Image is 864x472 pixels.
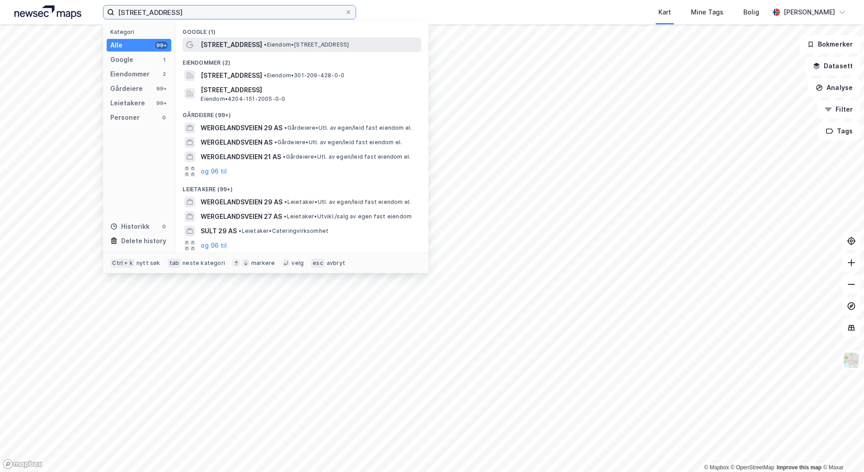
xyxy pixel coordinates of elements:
[284,124,412,132] span: Gårdeiere • Utl. av egen/leid fast eiendom el.
[264,41,267,48] span: •
[121,236,166,246] div: Delete history
[183,260,225,267] div: neste kategori
[201,240,227,251] button: og 96 til
[284,198,411,206] span: Leietaker • Utl. av egen/leid fast eiendom el.
[110,112,140,123] div: Personer
[110,28,171,35] div: Kategori
[818,122,860,140] button: Tags
[799,35,860,53] button: Bokmerker
[817,100,860,118] button: Filter
[3,459,42,469] a: Mapbox homepage
[175,104,428,121] div: Gårdeiere (99+)
[743,7,759,18] div: Bolig
[160,56,168,63] div: 1
[274,139,277,146] span: •
[784,7,835,18] div: [PERSON_NAME]
[201,95,285,103] span: Eiendom • 4204-151-2005-0-0
[264,41,349,48] span: Eiendom • [STREET_ADDRESS]
[291,260,304,267] div: velg
[658,7,671,18] div: Kart
[239,227,241,234] span: •
[201,70,262,81] span: [STREET_ADDRESS]
[201,137,272,148] span: WERGELANDSVEIEN AS
[805,57,860,75] button: Datasett
[283,153,410,160] span: Gårdeiere • Utl. av egen/leid fast eiendom el.
[284,213,412,220] span: Leietaker • Utvikl./salg av egen fast eiendom
[160,114,168,121] div: 0
[264,72,344,79] span: Eiendom • 301-209-428-0-0
[160,71,168,78] div: 2
[110,259,135,268] div: Ctrl + k
[327,260,345,267] div: avbryt
[201,85,418,95] span: [STREET_ADDRESS]
[311,259,325,268] div: esc
[201,197,282,208] span: WERGELANDSVEIEN 29 AS
[274,139,402,146] span: Gårdeiere • Utl. av egen/leid fast eiendom el.
[264,72,267,79] span: •
[777,464,822,471] a: Improve this map
[136,260,160,267] div: nytt søk
[155,99,168,107] div: 99+
[201,211,282,222] span: WERGELANDSVEIEN 27 AS
[808,79,860,97] button: Analyse
[110,54,133,65] div: Google
[110,98,145,109] div: Leietakere
[251,260,275,267] div: markere
[819,429,864,472] iframe: Chat Widget
[168,259,181,268] div: tab
[114,5,345,19] input: Søk på adresse, matrikkel, gårdeiere, leietakere eller personer
[731,464,775,471] a: OpenStreetMap
[155,42,168,49] div: 99+
[284,213,286,220] span: •
[691,7,723,18] div: Mine Tags
[819,429,864,472] div: Kontrollprogram for chat
[14,5,81,19] img: logo.a4113a55bc3d86da70a041830d287a7e.svg
[201,39,262,50] span: [STREET_ADDRESS]
[284,198,287,205] span: •
[110,69,150,80] div: Eiendommer
[284,124,287,131] span: •
[201,151,281,162] span: WERGELANDSVEIEN 21 AS
[155,85,168,92] div: 99+
[110,40,122,51] div: Alle
[110,221,150,232] div: Historikk
[843,352,860,369] img: Z
[160,223,168,230] div: 0
[704,464,729,471] a: Mapbox
[110,83,143,94] div: Gårdeiere
[201,166,227,177] button: og 96 til
[175,21,428,38] div: Google (1)
[239,227,329,235] span: Leietaker • Cateringvirksomhet
[175,52,428,68] div: Eiendommer (2)
[201,123,282,133] span: WERGELANDSVEIEN 29 AS
[175,179,428,195] div: Leietakere (99+)
[201,226,237,236] span: SULT 29 AS
[283,153,286,160] span: •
